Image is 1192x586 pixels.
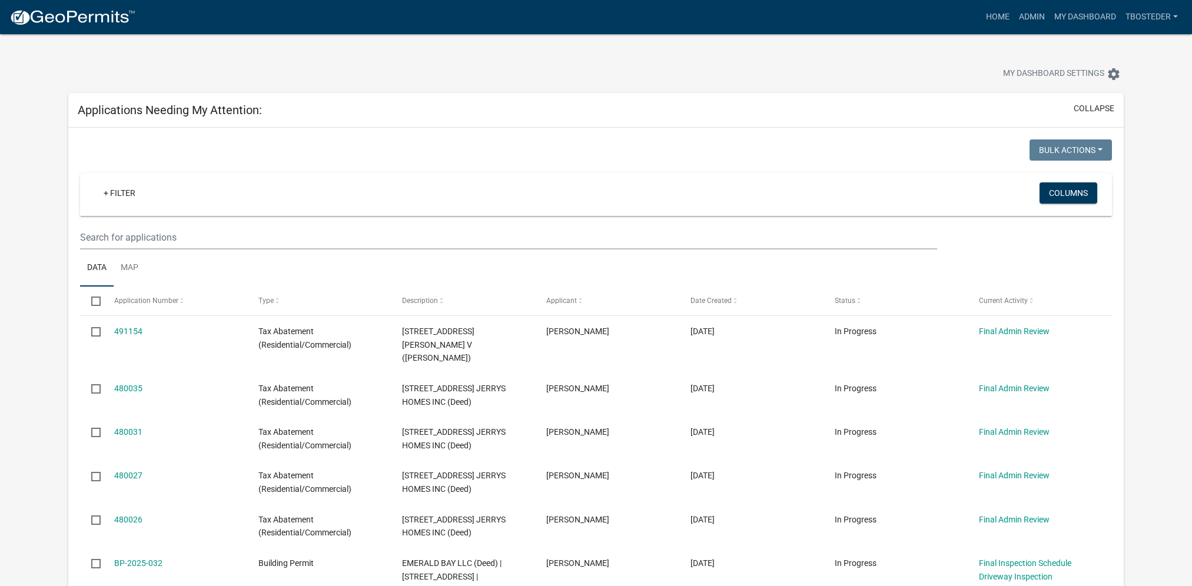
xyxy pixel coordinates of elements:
span: Tax Abatement (Residential/Commercial) [258,384,351,407]
span: 307 N 19TH ST JERRYS HOMES INC (Deed) [402,515,506,538]
span: Date Created [690,297,732,305]
a: Final Admin Review [979,515,1050,524]
span: My Dashboard Settings [1003,67,1104,81]
span: 311 N 19TH ST JERRYS HOMES INC (Deed) [402,471,506,494]
datatable-header-cell: Select [80,287,102,315]
a: 480026 [114,515,142,524]
span: adam [546,384,609,393]
datatable-header-cell: Current Activity [967,287,1111,315]
span: 09/17/2025 [690,515,715,524]
span: In Progress [835,515,876,524]
a: tbosteder [1121,6,1183,28]
datatable-header-cell: Type [247,287,391,315]
span: In Progress [835,427,876,437]
a: Home [981,6,1014,28]
span: Tax Abatement (Residential/Commercial) [258,327,351,349]
span: adam [546,427,609,437]
button: My Dashboard Settingssettings [994,62,1130,85]
span: Tax Abatement (Residential/Commercial) [258,515,351,538]
a: 480035 [114,384,142,393]
span: Tax Abatement (Residential/Commercial) [258,427,351,450]
a: Map [114,249,145,287]
a: Driveway Inspection [979,572,1052,581]
a: Final Admin Review [979,384,1050,393]
span: 10/10/2025 [690,327,715,336]
span: 09/17/2025 [690,427,715,437]
a: Final Admin Review [979,471,1050,480]
span: In Progress [835,471,876,480]
a: Data [80,249,114,287]
a: 480031 [114,427,142,437]
a: Final Admin Review [979,427,1050,437]
a: My Dashboard [1050,6,1121,28]
a: Final Admin Review [979,327,1050,336]
span: Angie Steigerwald [546,558,609,568]
span: Application Number [114,297,178,305]
a: BP-2025-032 [114,558,162,568]
input: Search for applications [80,225,937,249]
h5: Applications Needing My Attention: [78,103,262,117]
span: Description [402,297,438,305]
button: Bulk Actions [1030,139,1112,161]
a: Final Inspection Schedule [979,558,1071,568]
button: Columns [1040,182,1097,204]
datatable-header-cell: Applicant [535,287,679,315]
span: adam [546,471,609,480]
datatable-header-cell: Date Created [679,287,824,315]
span: Tax Abatement (Residential/Commercial) [258,471,351,494]
a: 491154 [114,327,142,336]
span: Building Permit [258,558,314,568]
i: settings [1107,67,1121,81]
span: 09/17/2025 [690,471,715,480]
span: Applicant [546,297,577,305]
span: 2316 N 8TH ST HOCH, DOUGLAS W/MARTHA V (Deed) [402,327,474,363]
span: 09/17/2025 [690,384,715,393]
a: 480027 [114,471,142,480]
span: 305 N 19TH ST JERRYS HOMES INC (Deed) [402,384,506,407]
span: In Progress [835,327,876,336]
button: collapse [1074,102,1114,115]
a: Admin [1014,6,1050,28]
span: Douglas Hoch [546,327,609,336]
datatable-header-cell: Status [824,287,968,315]
span: Status [835,297,855,305]
span: Type [258,297,274,305]
span: adam [546,515,609,524]
datatable-header-cell: Application Number [103,287,247,315]
span: 313 N 19TH ST JERRYS HOMES INC (Deed) [402,427,506,450]
span: In Progress [835,558,876,568]
datatable-header-cell: Description [391,287,535,315]
span: 01/14/2025 [690,558,715,568]
a: + Filter [94,182,145,204]
span: Current Activity [979,297,1028,305]
span: In Progress [835,384,876,393]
